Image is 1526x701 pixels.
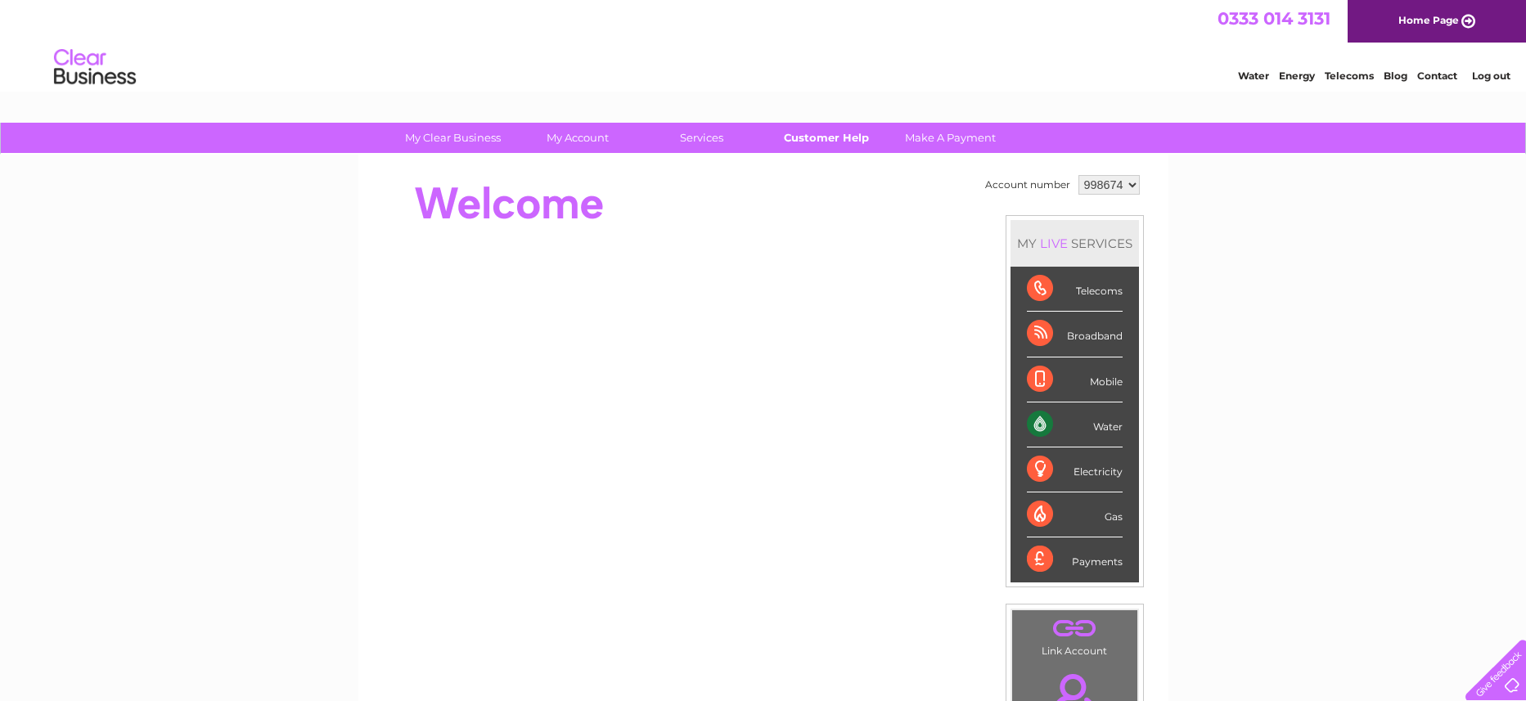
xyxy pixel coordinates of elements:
[1011,609,1138,661] td: Link Account
[377,9,1150,79] div: Clear Business is a trading name of Verastar Limited (registered in [GEOGRAPHIC_DATA] No. 3667643...
[1027,402,1123,447] div: Water
[1027,312,1123,357] div: Broadband
[1037,236,1071,251] div: LIVE
[883,123,1018,153] a: Make A Payment
[981,171,1074,199] td: Account number
[1011,220,1139,267] div: MY SERVICES
[758,123,894,153] a: Customer Help
[1238,70,1269,82] a: Water
[1027,447,1123,492] div: Electricity
[1016,614,1133,643] a: .
[1472,70,1510,82] a: Log out
[1417,70,1457,82] a: Contact
[1325,70,1374,82] a: Telecoms
[1027,267,1123,312] div: Telecoms
[385,123,520,153] a: My Clear Business
[510,123,645,153] a: My Account
[1027,357,1123,402] div: Mobile
[1218,8,1330,29] a: 0333 014 3131
[1279,70,1315,82] a: Energy
[53,43,137,92] img: logo.png
[1384,70,1407,82] a: Blog
[634,123,769,153] a: Services
[1027,537,1123,582] div: Payments
[1027,492,1123,537] div: Gas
